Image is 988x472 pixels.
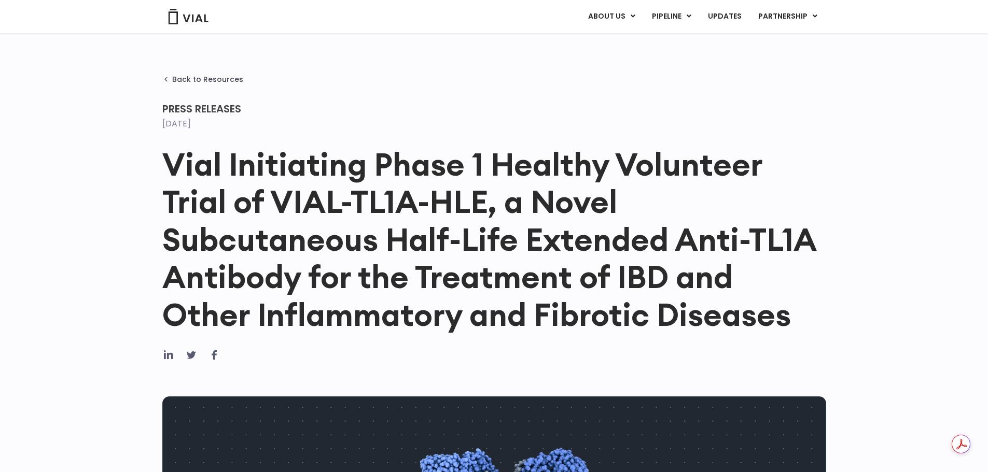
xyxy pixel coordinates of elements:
a: PIPELINEMenu Toggle [644,8,699,25]
a: UPDATES [700,8,749,25]
img: Vial Logo [168,9,209,24]
a: ABOUT USMenu Toggle [580,8,643,25]
div: Share on facebook [208,349,220,361]
span: Back to Resources [172,75,243,83]
a: PARTNERSHIPMenu Toggle [750,8,826,25]
h1: Vial Initiating Phase 1 Healthy Volunteer Trial of VIAL-TL1A-HLE, a Novel Subcutaneous Half-Life ... [162,146,826,333]
time: [DATE] [162,118,191,130]
div: Share on linkedin [162,349,175,361]
div: Share on twitter [185,349,198,361]
span: Press Releases [162,102,241,116]
a: Back to Resources [162,75,243,83]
